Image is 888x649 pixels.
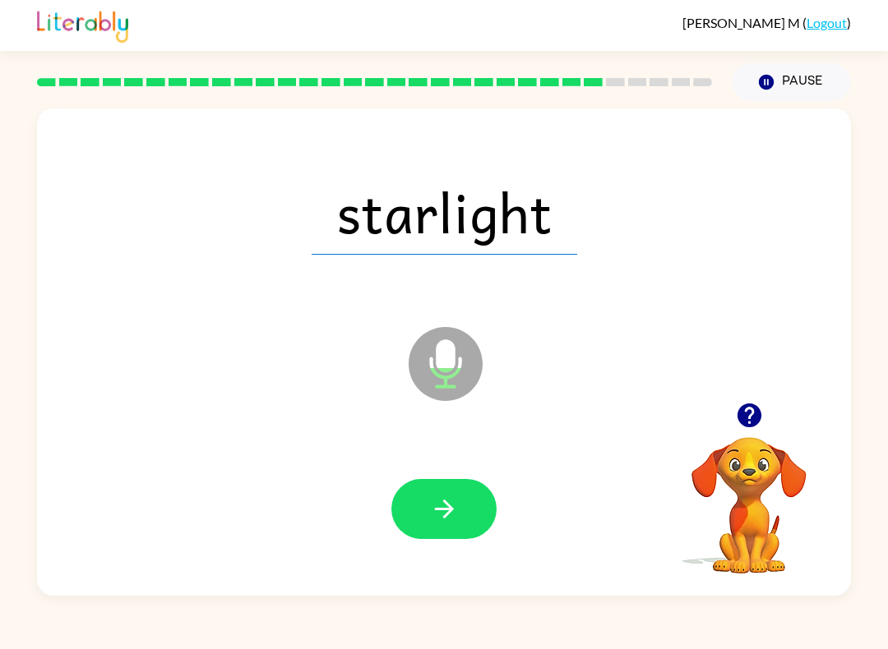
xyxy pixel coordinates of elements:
[732,63,851,101] button: Pause
[667,412,831,576] video: Your browser must support playing .mp4 files to use Literably. Please try using another browser.
[312,169,577,255] span: starlight
[682,15,851,30] div: ( )
[37,7,128,43] img: Literably
[807,15,847,30] a: Logout
[682,15,802,30] span: [PERSON_NAME] M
